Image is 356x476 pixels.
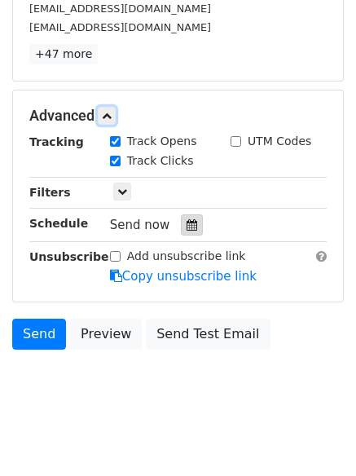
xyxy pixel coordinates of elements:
[12,319,66,350] a: Send
[29,217,88,230] strong: Schedule
[110,218,170,232] span: Send now
[248,133,311,150] label: UTM Codes
[29,107,327,125] h5: Advanced
[70,319,142,350] a: Preview
[29,2,211,15] small: [EMAIL_ADDRESS][DOMAIN_NAME]
[127,248,246,265] label: Add unsubscribe link
[110,269,257,284] a: Copy unsubscribe link
[127,133,197,150] label: Track Opens
[29,44,98,64] a: +47 more
[29,186,71,199] strong: Filters
[29,250,109,263] strong: Unsubscribe
[29,21,211,33] small: [EMAIL_ADDRESS][DOMAIN_NAME]
[275,398,356,476] iframe: Chat Widget
[127,152,194,170] label: Track Clicks
[29,135,84,148] strong: Tracking
[146,319,270,350] a: Send Test Email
